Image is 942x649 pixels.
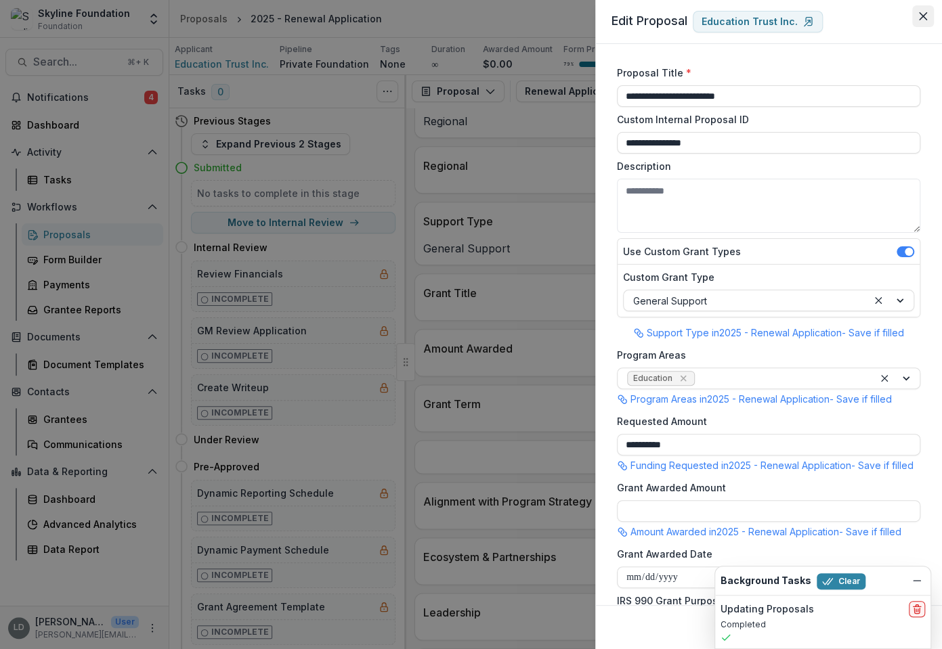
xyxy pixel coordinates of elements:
label: Grant Awarded Date [617,547,912,561]
button: Close [912,5,934,27]
p: Program Areas in 2025 - Renewal Application - Save if filled [630,392,892,406]
p: Completed [721,619,925,631]
button: delete [909,601,925,617]
p: Amount Awarded in 2025 - Renewal Application - Save if filled [630,524,901,539]
label: Program Areas [617,348,912,362]
p: Support Type in 2025 - Renewal Application - Save if filled [647,326,904,340]
label: Custom Internal Proposal ID [617,112,912,127]
button: Clear [817,573,865,589]
span: Education [633,374,672,383]
label: Grant Awarded Amount [617,480,912,495]
button: Dismiss [909,573,925,589]
label: Description [617,159,912,173]
label: Use Custom Grant Types [623,244,741,259]
h2: Updating Proposals [721,604,814,615]
label: Custom Grant Type [623,270,906,284]
label: Requested Amount [617,414,912,428]
span: Edit Proposal [612,14,687,28]
div: Clear selected options [870,292,886,309]
label: Proposal Title [617,66,912,80]
p: Education Trust Inc. [702,16,798,28]
p: Funding Requested in 2025 - Renewal Application - Save if filled [630,458,914,472]
h2: Background Tasks [721,575,811,587]
label: IRS 990 Grant Purpose [617,594,912,608]
a: Education Trust Inc. [693,11,823,32]
div: Remove Education [677,372,690,385]
div: Clear selected options [876,370,893,386]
